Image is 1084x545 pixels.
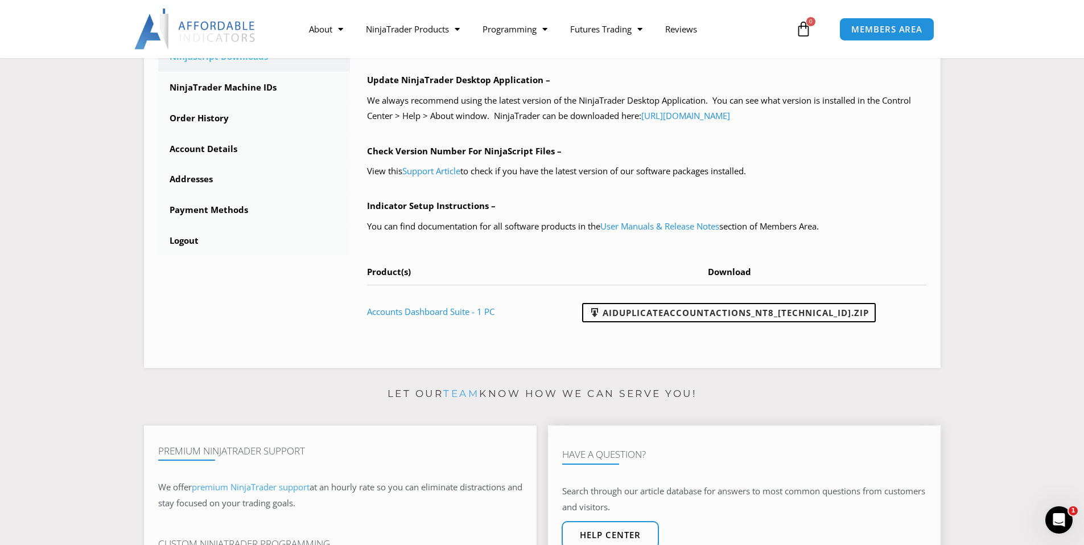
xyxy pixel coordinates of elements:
a: Reviews [654,16,708,42]
p: View this to check if you have the latest version of our software packages installed. [367,163,926,179]
nav: Menu [298,16,793,42]
span: We offer [158,481,192,493]
a: User Manuals & Release Notes [600,220,719,232]
b: Indicator Setup Instructions – [367,200,496,211]
a: Futures Trading [559,16,654,42]
a: Logout [158,226,351,256]
a: Account Details [158,134,351,164]
img: LogoAI | Affordable Indicators – NinjaTrader [134,9,257,50]
span: 1 [1069,506,1078,515]
iframe: Intercom live chat [1045,506,1073,534]
span: Help center [580,531,641,539]
p: Search through our article database for answers to most common questions from customers and visit... [562,483,926,515]
span: Product(s) [367,266,411,277]
span: at an hourly rate so you can eliminate distractions and stay focused on your trading goals. [158,481,522,509]
a: 0 [778,13,829,46]
a: Accounts Dashboard Suite - 1 PC [367,306,494,317]
a: [URL][DOMAIN_NAME] [641,110,730,121]
a: Payment Methods [158,195,351,225]
a: Support Article [402,165,460,177]
p: Let our know how we can serve you! [144,385,941,403]
a: Programming [471,16,559,42]
a: Addresses [158,165,351,194]
span: Download [708,266,751,277]
a: NinjaTrader Machine IDs [158,73,351,103]
span: MEMBERS AREA [851,25,922,34]
a: About [298,16,355,42]
p: We always recommend using the latest version of the NinjaTrader Desktop Application. You can see ... [367,93,926,125]
a: Order History [158,104,351,133]
a: AIDuplicateAccountActions_NT8_[TECHNICAL_ID].zip [582,303,876,322]
b: Check Version Number For NinjaScript Files – [367,145,562,157]
h4: Premium NinjaTrader Support [158,445,522,457]
h4: Have A Question? [562,449,926,460]
p: You can find documentation for all software products in the section of Members Area. [367,219,926,235]
b: Update NinjaTrader Desktop Application – [367,74,550,85]
span: 0 [806,17,815,26]
a: team [443,388,479,399]
a: MEMBERS AREA [839,18,934,41]
a: NinjaTrader Products [355,16,471,42]
a: premium NinjaTrader support [192,481,310,493]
